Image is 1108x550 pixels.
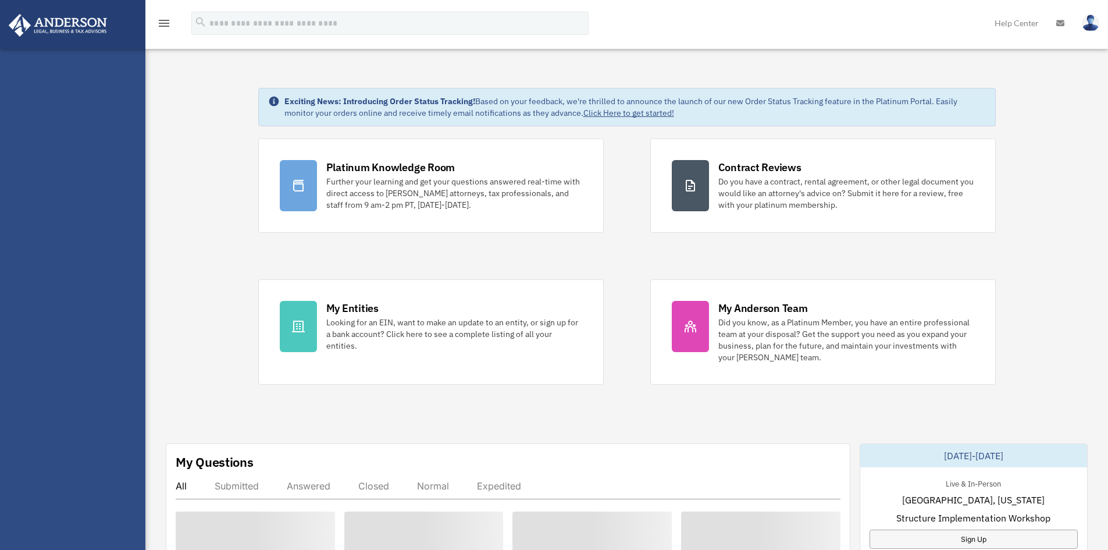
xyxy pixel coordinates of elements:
div: Based on your feedback, we're thrilled to announce the launch of our new Order Status Tracking fe... [284,95,986,119]
div: My Entities [326,301,379,315]
strong: Exciting News: Introducing Order Status Tracking! [284,96,475,107]
div: Looking for an EIN, want to make an update to an entity, or sign up for a bank account? Click her... [326,317,582,352]
div: Answered [287,480,330,492]
a: My Anderson Team Did you know, as a Platinum Member, you have an entire professional team at your... [650,279,996,385]
i: search [194,16,207,29]
a: menu [157,20,171,30]
div: My Anderson Team [718,301,808,315]
i: menu [157,16,171,30]
img: Anderson Advisors Platinum Portal [5,14,111,37]
a: Sign Up [870,530,1078,549]
div: My Questions [176,453,254,471]
div: Submitted [215,480,259,492]
a: Click Here to get started! [583,108,674,118]
div: [DATE]-[DATE] [860,444,1087,467]
div: Closed [358,480,389,492]
div: Expedited [477,480,521,492]
div: Normal [417,480,449,492]
a: Platinum Knowledge Room Further your learning and get your questions answered real-time with dire... [258,139,604,233]
div: Do you have a contract, rental agreement, or other legal document you would like an attorney's ad... [718,176,974,211]
div: All [176,480,187,492]
span: [GEOGRAPHIC_DATA], [US_STATE] [902,493,1045,507]
div: Further your learning and get your questions answered real-time with direct access to [PERSON_NAM... [326,176,582,211]
a: Contract Reviews Do you have a contract, rental agreement, or other legal document you would like... [650,139,996,233]
div: Live & In-Person [936,477,1010,489]
div: Did you know, as a Platinum Member, you have an entire professional team at your disposal? Get th... [718,317,974,363]
a: My Entities Looking for an EIN, want to make an update to an entity, or sign up for a bank accoun... [258,279,604,385]
img: User Pic [1082,15,1099,31]
span: Structure Implementation Workshop [896,511,1050,525]
div: Contract Reviews [718,160,801,175]
div: Platinum Knowledge Room [326,160,455,175]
